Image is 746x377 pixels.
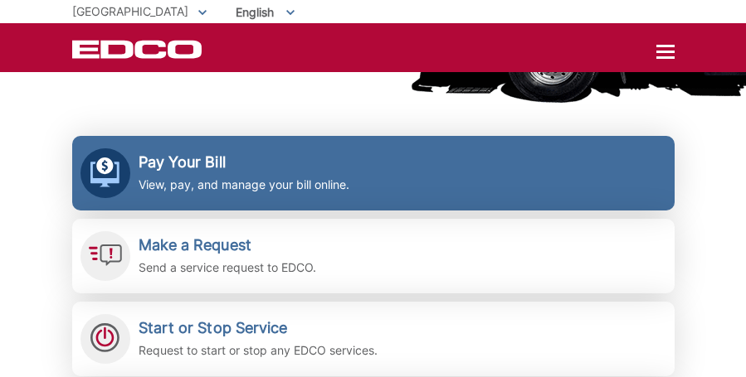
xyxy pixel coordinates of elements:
[139,176,349,194] p: View, pay, and manage your bill online.
[139,153,349,172] h2: Pay Your Bill
[72,219,675,293] a: Make a Request Send a service request to EDCO.
[139,319,378,337] h2: Start or Stop Service
[72,40,204,59] a: EDCD logo. Return to the homepage.
[72,4,188,18] span: [GEOGRAPHIC_DATA]
[139,259,316,277] p: Send a service request to EDCO.
[139,341,378,360] p: Request to start or stop any EDCO services.
[139,236,316,254] h2: Make a Request
[72,136,675,210] a: Pay Your Bill View, pay, and manage your bill online.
